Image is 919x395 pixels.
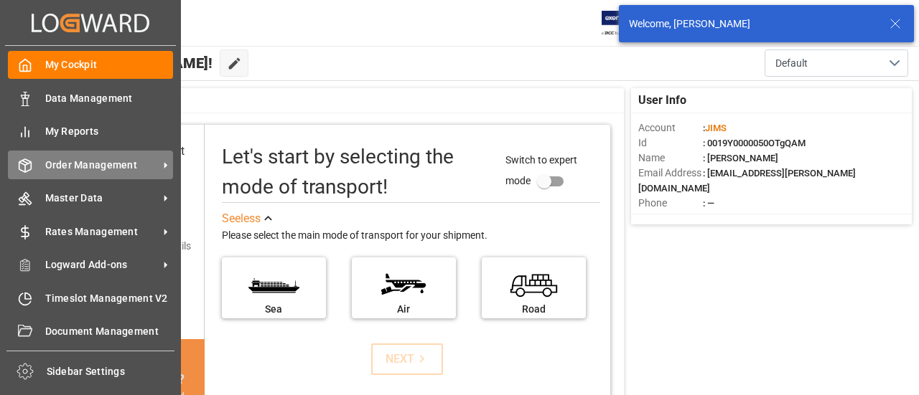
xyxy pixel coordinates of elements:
button: open menu [765,49,908,77]
span: User Info [638,92,686,109]
div: See less [222,210,261,227]
button: NEXT [371,343,443,375]
a: My Cockpit [8,51,173,79]
span: Default [775,56,808,71]
span: Switch to expert mode [505,154,577,186]
span: Logward Add-ons [45,257,159,272]
span: Sidebar Settings [47,364,175,379]
div: Let's start by selecting the mode of transport! [222,142,492,202]
span: : — [703,198,714,209]
span: My Cockpit [45,57,174,72]
span: Master Data [45,191,159,206]
span: : Shipper [703,213,739,224]
span: Account [638,120,703,135]
span: Account Type [638,211,703,226]
span: : 0019Y0000050OTgQAM [703,138,806,148]
div: NEXT [386,351,429,368]
span: : [EMAIL_ADDRESS][PERSON_NAME][DOMAIN_NAME] [638,168,856,194]
span: JIMS [705,123,727,133]
span: Document Management [45,324,174,339]
a: Data Management [8,84,173,112]
img: Exertis%20JAM%20-%20Email%20Logo.jpg_1722504956.jpg [602,11,651,36]
span: Data Management [45,91,174,106]
span: : [703,123,727,133]
div: Sea [229,302,319,317]
a: My Reports [8,118,173,146]
div: Please select the main mode of transport for your shipment. [222,227,600,244]
span: My Reports [45,124,174,139]
span: Email Address [638,166,703,181]
span: Phone [638,196,703,211]
span: Rates Management [45,224,159,239]
span: Name [638,151,703,166]
div: Road [489,302,579,317]
span: : [PERSON_NAME] [703,153,778,163]
div: Air [359,302,449,317]
a: Timeslot Management V2 [8,284,173,312]
div: Welcome, [PERSON_NAME] [629,16,876,32]
span: Timeslot Management V2 [45,291,174,306]
a: Document Management [8,318,173,346]
span: Id [638,135,703,151]
span: Order Management [45,158,159,173]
